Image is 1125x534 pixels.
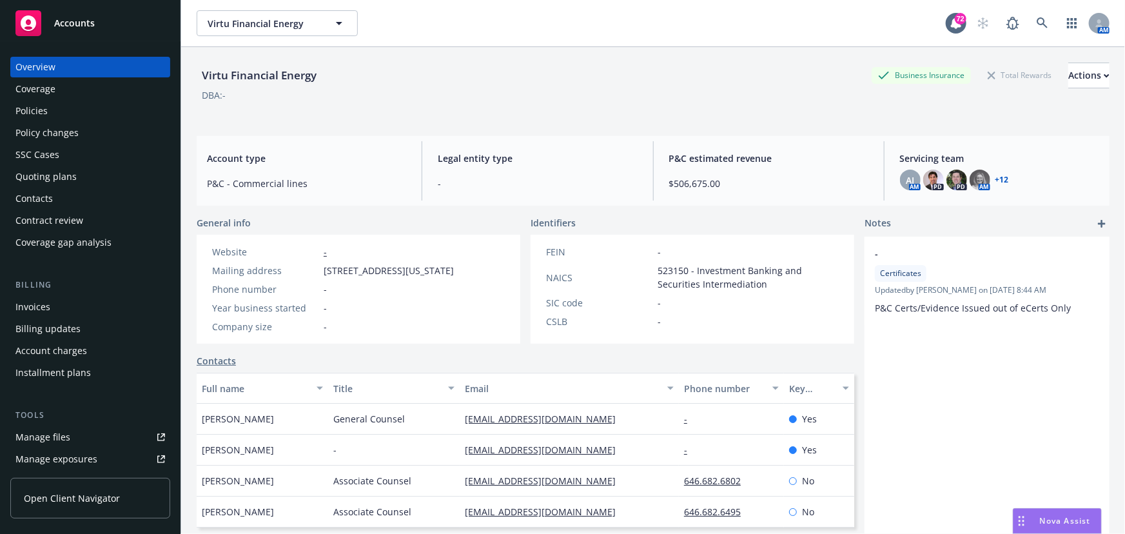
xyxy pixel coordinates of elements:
span: AJ [906,173,914,187]
div: Virtu Financial Energy [197,67,322,84]
span: [PERSON_NAME] [202,505,274,519]
span: Manage exposures [10,449,170,470]
div: NAICS [546,271,652,284]
span: Open Client Navigator [24,491,120,505]
a: Billing updates [10,319,170,339]
span: Legal entity type [438,152,637,165]
div: Year business started [212,301,318,315]
div: Policies [15,101,48,121]
span: - [438,177,637,190]
div: Email [465,382,660,395]
div: Key contact [789,382,835,395]
button: Full name [197,373,328,404]
span: P&C - Commercial lines [207,177,406,190]
button: Nova Assist [1013,508,1102,534]
a: [EMAIL_ADDRESS][DOMAIN_NAME] [465,444,626,456]
a: Report a Bug [1000,10,1026,36]
div: Drag to move [1013,509,1030,533]
a: Switch app [1059,10,1085,36]
span: Yes [802,412,817,426]
img: photo [946,170,967,190]
span: - [324,282,327,296]
span: No [802,505,814,519]
span: Yes [802,443,817,457]
a: 646.682.6802 [684,475,751,487]
span: Associate Counsel [333,505,411,519]
div: SIC code [546,296,652,310]
div: 72 [955,13,966,25]
span: [STREET_ADDRESS][US_STATE] [324,264,454,277]
div: Billing updates [15,319,81,339]
a: Contract review [10,210,170,231]
span: - [324,320,327,333]
div: Account charges [15,341,87,361]
div: Manage files [15,427,70,448]
span: [PERSON_NAME] [202,474,274,488]
a: - [684,413,698,425]
div: Full name [202,382,309,395]
span: P&C estimated revenue [669,152,868,165]
button: Actions [1068,63,1110,88]
div: SSC Cases [15,144,59,165]
a: Contacts [10,188,170,209]
span: [PERSON_NAME] [202,443,274,457]
span: - [658,245,661,259]
button: Email [460,373,679,404]
div: Contacts [15,188,53,209]
a: Installment plans [10,362,170,383]
span: Associate Counsel [333,474,411,488]
button: Phone number [679,373,784,404]
button: Virtu Financial Energy [197,10,358,36]
div: DBA: - [202,88,226,102]
span: Virtu Financial Energy [208,17,319,30]
span: Account type [207,152,406,165]
button: Key contact [784,373,854,404]
span: Notes [865,216,891,232]
div: Coverage [15,79,55,99]
div: Installment plans [15,362,91,383]
div: Website [212,245,318,259]
a: 646.682.6495 [684,506,751,518]
span: [PERSON_NAME] [202,412,274,426]
div: Tools [10,409,170,422]
span: General Counsel [333,412,405,426]
div: Quoting plans [15,166,77,187]
a: Search [1030,10,1055,36]
a: [EMAIL_ADDRESS][DOMAIN_NAME] [465,506,626,518]
a: Coverage gap analysis [10,232,170,253]
span: $506,675.00 [669,177,868,190]
a: Start snowing [970,10,996,36]
a: Invoices [10,297,170,317]
div: -CertificatesUpdatedby [PERSON_NAME] on [DATE] 8:44 AMP&C Certs/Evidence Issued out of eCerts Only [865,237,1110,325]
div: Invoices [15,297,50,317]
span: Servicing team [900,152,1099,165]
div: Business Insurance [872,67,971,83]
div: Coverage gap analysis [15,232,112,253]
img: photo [923,170,944,190]
div: Phone number [684,382,765,395]
span: Identifiers [531,216,576,230]
span: - [333,443,337,457]
span: - [658,296,661,310]
a: Quoting plans [10,166,170,187]
a: [EMAIL_ADDRESS][DOMAIN_NAME] [465,413,626,425]
span: P&C Certs/Evidence Issued out of eCerts Only [875,302,1071,314]
a: Overview [10,57,170,77]
a: Manage files [10,427,170,448]
div: Company size [212,320,318,333]
div: Title [333,382,440,395]
button: Title [328,373,460,404]
div: Manage exposures [15,449,97,470]
span: No [802,474,814,488]
a: - [684,444,698,456]
div: Phone number [212,282,318,296]
div: CSLB [546,315,652,328]
span: 523150 - Investment Banking and Securities Intermediation [658,264,839,291]
div: Policy changes [15,123,79,143]
div: FEIN [546,245,652,259]
span: General info [197,216,251,230]
span: Accounts [54,18,95,28]
span: Certificates [880,268,921,279]
img: photo [970,170,990,190]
